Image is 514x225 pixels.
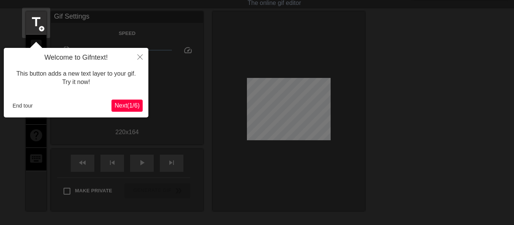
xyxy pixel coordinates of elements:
[10,100,36,111] button: End tour
[10,62,143,94] div: This button adds a new text layer to your gif. Try it now!
[132,48,148,65] button: Close
[115,102,140,109] span: Next ( 1 / 6 )
[10,54,143,62] h4: Welcome to Gifntext!
[111,100,143,112] button: Next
